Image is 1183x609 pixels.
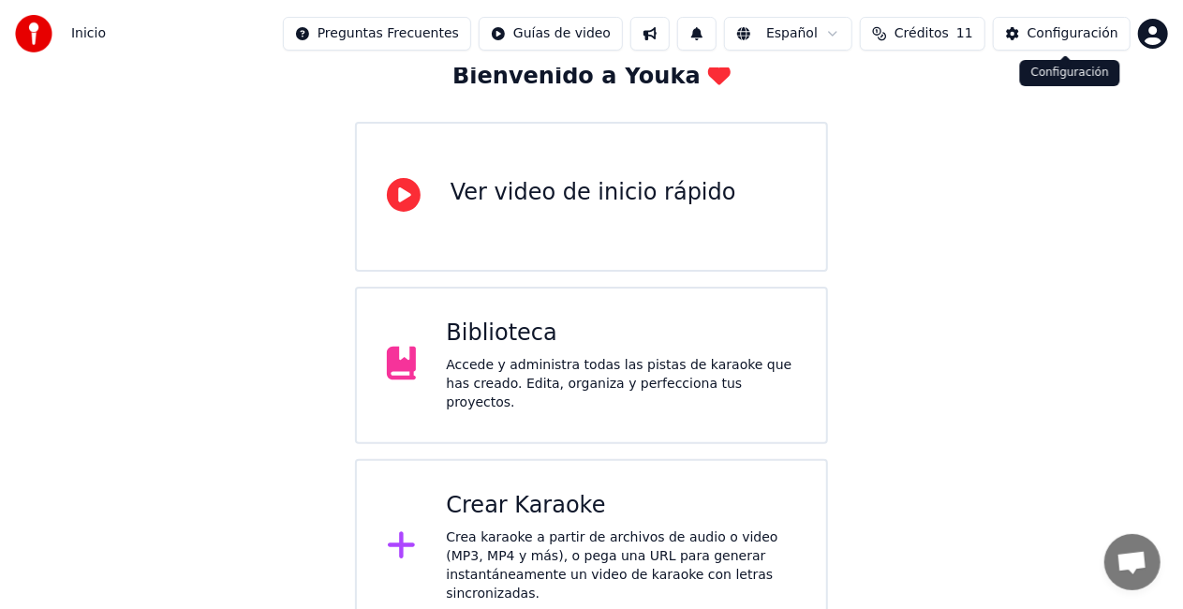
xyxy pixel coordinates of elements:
[479,17,623,51] button: Guías de video
[446,491,796,521] div: Crear Karaoke
[452,62,731,92] div: Bienvenido a Youka
[956,24,973,43] span: 11
[1104,534,1161,590] div: Chat abierto
[71,24,106,43] span: Inicio
[860,17,985,51] button: Créditos11
[283,17,471,51] button: Preguntas Frecuentes
[446,356,796,412] div: Accede y administra todas las pistas de karaoke que has creado. Edita, organiza y perfecciona tus...
[993,17,1131,51] button: Configuración
[71,24,106,43] nav: breadcrumb
[15,15,52,52] img: youka
[1028,24,1118,43] div: Configuración
[446,528,796,603] div: Crea karaoke a partir de archivos de audio o video (MP3, MP4 y más), o pega una URL para generar ...
[451,178,736,208] div: Ver video de inicio rápido
[1020,60,1120,86] div: Configuración
[895,24,949,43] span: Créditos
[446,319,796,349] div: Biblioteca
